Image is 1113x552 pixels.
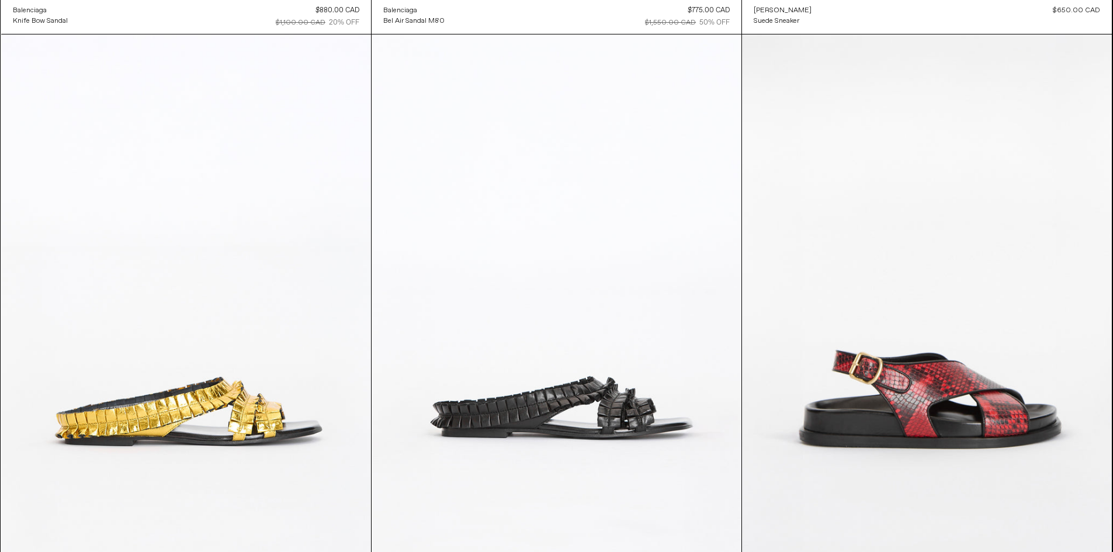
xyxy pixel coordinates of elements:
[1053,5,1100,16] div: $650.00 CAD
[383,6,417,16] div: Balenciaga
[329,18,359,28] div: 20% OFF
[383,16,445,26] a: Bel Air Sandal M80
[276,18,325,28] div: $1,100.00 CAD
[754,5,812,16] a: [PERSON_NAME]
[688,5,730,16] div: $775.00 CAD
[645,18,696,28] div: $1,550.00 CAD
[13,16,68,26] a: Knife Bow Sandal
[13,5,68,16] a: Balenciaga
[13,6,47,16] div: Balenciaga
[383,5,445,16] a: Balenciaga
[699,18,730,28] div: 50% OFF
[754,16,812,26] a: Suede Sneaker
[754,6,812,16] div: [PERSON_NAME]
[315,5,359,16] div: $880.00 CAD
[754,16,799,26] div: Suede Sneaker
